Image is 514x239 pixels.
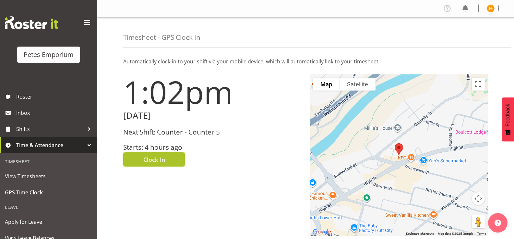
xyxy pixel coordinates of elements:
[2,201,96,214] div: Leave
[502,97,514,141] button: Feedback - Show survey
[123,58,488,65] p: Automatically clock-in to your shift via your mobile device, which will automatically link to you...
[16,92,94,102] span: Roster
[495,220,501,226] img: help-xxl-2.png
[5,16,58,29] img: Rosterit website logo
[123,34,200,41] h4: Timesheet - GPS Clock In
[123,111,302,121] h2: [DATE]
[24,50,74,60] div: Petes Emporium
[313,78,340,91] button: Show street map
[16,108,94,118] span: Inbox
[438,232,473,235] span: Map data ©2025 Google
[16,124,84,134] span: Shifts
[472,215,485,228] button: Drag Pegman onto the map to open Street View
[123,144,302,151] h3: Starts: 4 hours ago
[406,232,434,236] button: Keyboard shortcuts
[472,192,485,205] button: Map camera controls
[2,184,96,201] a: GPS Time Clock
[472,78,485,91] button: Toggle fullscreen view
[487,5,495,12] img: jeseryl-armstrong10788.jpg
[477,232,486,235] a: Terms (opens in new tab)
[123,128,302,136] h3: Next Shift: Counter - Counter 5
[311,228,333,236] img: Google
[340,78,376,91] button: Show satellite imagery
[5,217,92,227] span: Apply for Leave
[5,171,92,181] span: View Timesheets
[123,74,302,109] h1: 1:02pm
[143,155,165,164] span: Clock In
[123,152,185,167] button: Clock In
[311,228,333,236] a: Open this area in Google Maps (opens a new window)
[5,188,92,197] span: GPS Time Clock
[2,214,96,230] a: Apply for Leave
[2,168,96,184] a: View Timesheets
[16,140,84,150] span: Time & Attendance
[505,104,511,126] span: Feedback
[2,155,96,168] div: Timesheet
